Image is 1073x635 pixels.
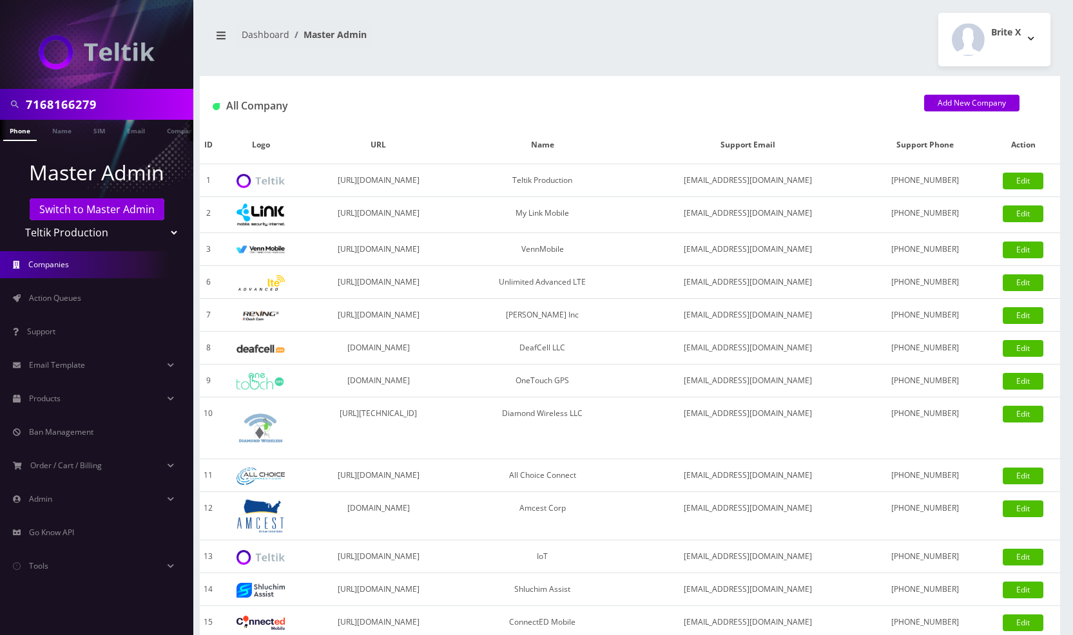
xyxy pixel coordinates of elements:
td: Teltik Production [452,164,632,197]
td: [PERSON_NAME] Inc [452,299,632,332]
td: 7 [200,299,217,332]
img: DeafCell LLC [237,345,285,353]
td: [PHONE_NUMBER] [864,365,987,397]
td: [EMAIL_ADDRESS][DOMAIN_NAME] [632,459,864,492]
th: Support Email [632,126,864,164]
td: [URL][TECHNICAL_ID] [304,397,452,459]
img: Shluchim Assist [237,583,285,598]
a: SIM [87,120,111,140]
td: 8 [200,332,217,365]
td: [PHONE_NUMBER] [864,233,987,266]
a: Edit [1003,173,1043,189]
td: [DOMAIN_NAME] [304,492,452,540]
span: Ban Management [29,426,93,437]
td: [DOMAIN_NAME] [304,365,452,397]
td: [URL][DOMAIN_NAME] [304,197,452,233]
span: Tools [29,560,48,571]
th: ID [200,126,217,164]
input: Search in Company [26,92,190,117]
button: Brite X [938,13,1050,66]
td: [EMAIL_ADDRESS][DOMAIN_NAME] [632,365,864,397]
td: Diamond Wireless LLC [452,397,632,459]
td: [URL][DOMAIN_NAME] [304,233,452,266]
td: IoT [452,540,632,573]
li: Master Admin [289,28,367,41]
th: URL [304,126,452,164]
th: Action [987,126,1060,164]
img: Teltik Production [237,174,285,189]
th: Support Phone [864,126,987,164]
span: Companies [28,259,69,270]
span: Go Know API [29,527,74,538]
span: Products [29,393,61,404]
td: [EMAIL_ADDRESS][DOMAIN_NAME] [632,540,864,573]
td: 11 [200,459,217,492]
a: Dashboard [242,28,289,41]
td: 2 [200,197,217,233]
td: Amcest Corp [452,492,632,540]
h1: All Company [213,100,905,112]
img: Unlimited Advanced LTE [237,275,285,291]
span: Email Template [29,359,85,370]
img: Diamond Wireless LLC [237,404,285,452]
td: [URL][DOMAIN_NAME] [304,266,452,299]
td: 12 [200,492,217,540]
td: [PHONE_NUMBER] [864,540,987,573]
th: Logo [217,126,305,164]
td: My Link Mobile [452,197,632,233]
img: ConnectED Mobile [237,616,285,630]
td: [PHONE_NUMBER] [864,573,987,606]
td: All Choice Connect [452,459,632,492]
a: Edit [1003,549,1043,565]
td: [EMAIL_ADDRESS][DOMAIN_NAME] [632,266,864,299]
td: [PHONE_NUMBER] [864,197,987,233]
td: [EMAIL_ADDRESS][DOMAIN_NAME] [632,397,864,459]
td: [DOMAIN_NAME] [304,332,452,365]
a: Phone [3,120,37,141]
td: [URL][DOMAIN_NAME] [304,299,452,332]
td: 3 [200,233,217,266]
td: [PHONE_NUMBER] [864,397,987,459]
a: Edit [1003,242,1043,258]
td: [URL][DOMAIN_NAME] [304,540,452,573]
td: 13 [200,540,217,573]
td: 9 [200,365,217,397]
td: [URL][DOMAIN_NAME] [304,459,452,492]
td: [EMAIL_ADDRESS][DOMAIN_NAME] [632,164,864,197]
img: Teltik Production [39,35,155,70]
img: All Company [213,103,220,110]
a: Switch to Master Admin [30,198,164,220]
img: Rexing Inc [237,310,285,322]
td: [PHONE_NUMBER] [864,164,987,197]
a: Edit [1003,340,1043,357]
a: Edit [1003,373,1043,390]
img: My Link Mobile [237,204,285,226]
td: [PHONE_NUMBER] [864,332,987,365]
td: 6 [200,266,217,299]
img: All Choice Connect [237,468,285,485]
a: Edit [1003,500,1043,517]
a: Edit [1003,205,1043,222]
span: Support [27,326,55,337]
span: Order / Cart / Billing [30,460,102,471]
h2: Brite X [991,27,1021,38]
span: Admin [29,493,52,504]
td: 1 [200,164,217,197]
a: Edit [1003,406,1043,422]
td: [EMAIL_ADDRESS][DOMAIN_NAME] [632,233,864,266]
td: [URL][DOMAIN_NAME] [304,573,452,606]
a: Name [46,120,78,140]
img: Amcest Corp [237,498,285,533]
td: [PHONE_NUMBER] [864,492,987,540]
td: [PHONE_NUMBER] [864,299,987,332]
span: Action Queues [29,292,81,303]
td: [EMAIL_ADDRESS][DOMAIN_NAME] [632,492,864,540]
td: [EMAIL_ADDRESS][DOMAIN_NAME] [632,573,864,606]
td: DeafCell LLC [452,332,632,365]
img: IoT [237,550,285,565]
td: 14 [200,573,217,606]
a: Company [160,120,204,140]
td: [URL][DOMAIN_NAME] [304,164,452,197]
a: Edit [1003,307,1043,324]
